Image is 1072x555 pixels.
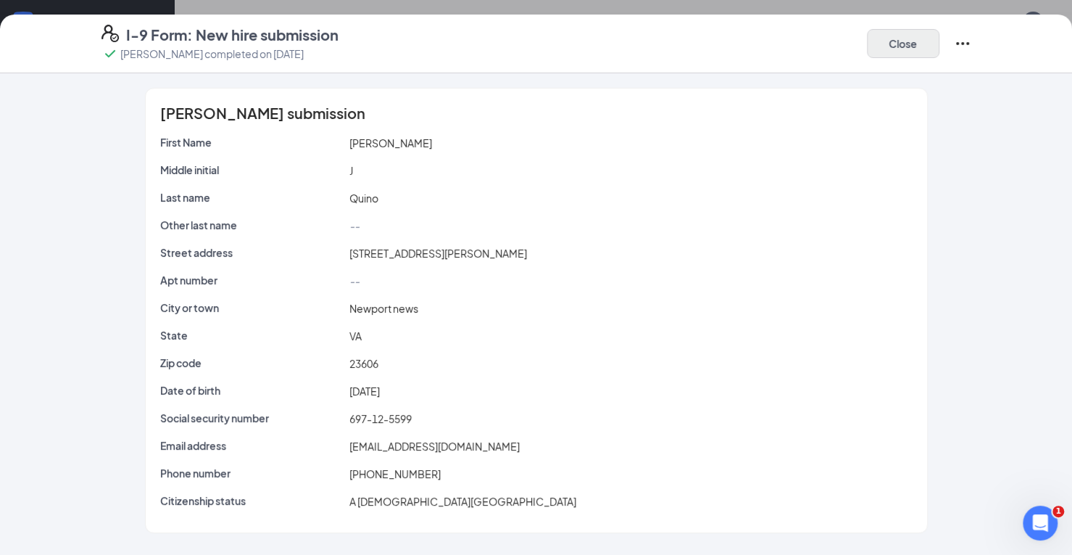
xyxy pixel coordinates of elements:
span: [PHONE_NUMBER] [349,467,441,480]
p: Citizenship status [160,493,344,508]
span: [PERSON_NAME] [349,136,432,149]
p: State [160,328,344,342]
span: 697-12-5599 [349,412,412,425]
h4: I-9 Form: New hire submission [126,25,338,45]
span: [PERSON_NAME] submission [160,106,365,120]
svg: Ellipses [954,35,971,52]
svg: FormI9EVerifyIcon [101,25,119,42]
p: Last name [160,190,344,205]
p: City or town [160,300,344,315]
p: Phone number [160,466,344,480]
p: Social security number [160,411,344,425]
span: [DATE] [349,385,380,398]
span: A [DEMOGRAPHIC_DATA][GEOGRAPHIC_DATA] [349,495,576,508]
span: VA [349,329,362,342]
span: -- [349,274,360,287]
span: 1 [1052,506,1064,517]
span: [EMAIL_ADDRESS][DOMAIN_NAME] [349,440,520,453]
p: First Name [160,135,344,149]
p: Apt number [160,273,344,287]
svg: Checkmark [101,45,119,62]
span: Newport news [349,302,418,315]
p: Email address [160,438,344,453]
span: Quino [349,192,378,205]
p: Other last name [160,218,344,232]
p: [PERSON_NAME] completed on [DATE] [120,46,304,61]
button: Close [867,29,939,58]
p: Middle initial [160,163,344,177]
span: -- [349,219,360,232]
p: Zip code [160,355,344,370]
span: J [349,164,353,177]
span: 23606 [349,357,378,370]
iframe: Intercom live chat [1023,506,1058,540]
span: [STREET_ADDRESS][PERSON_NAME] [349,247,527,260]
p: Date of birth [160,383,344,398]
p: Street address [160,245,344,260]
